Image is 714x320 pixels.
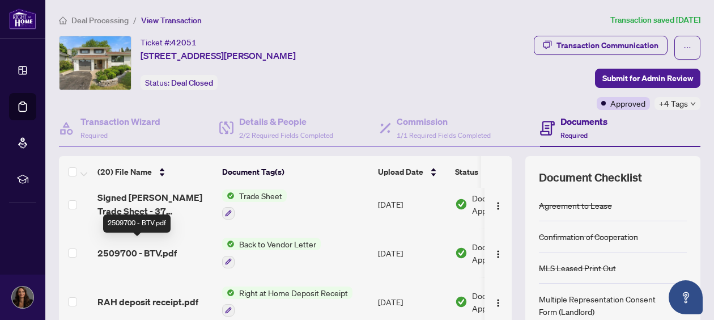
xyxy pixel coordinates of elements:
[560,115,607,128] h4: Documents
[472,289,542,314] span: Document Approved
[489,244,507,262] button: Logo
[218,156,373,188] th: Document Tag(s)
[93,156,218,188] th: (20) File Name
[539,293,660,318] div: Multiple Representation Consent Form (Landlord)
[239,115,333,128] h4: Details & People
[397,131,491,140] span: 1/1 Required Fields Completed
[539,262,616,274] div: MLS Leased Print Out
[669,280,703,314] button: Open asap
[494,250,503,259] img: Logo
[133,14,137,27] li: /
[397,115,491,128] h4: Commission
[539,199,612,212] div: Agreement to Lease
[595,69,700,88] button: Submit for Admin Review
[97,246,177,260] span: 2509700 - BTV.pdf
[602,69,693,87] span: Submit for Admin Review
[235,287,352,299] span: Right at Home Deposit Receipt
[489,293,507,311] button: Logo
[472,192,542,217] span: Document Approved
[171,78,213,88] span: Deal Closed
[59,16,67,24] span: home
[141,75,218,90] div: Status:
[373,180,450,229] td: [DATE]
[534,36,668,55] button: Transaction Communication
[222,190,287,220] button: Status IconTrade Sheet
[556,36,658,54] div: Transaction Communication
[450,156,547,188] th: Status
[71,15,129,26] span: Deal Processing
[222,190,235,202] img: Status Icon
[103,214,171,233] div: 2509700 - BTV.pdf
[455,296,467,308] img: Document Status
[59,36,131,90] img: IMG-X12233810_1.jpg
[235,190,287,202] span: Trade Sheet
[494,201,503,210] img: Logo
[222,238,321,268] button: Status IconBack to Vendor Letter
[472,241,542,266] span: Document Approved
[610,97,645,110] span: Approved
[141,49,296,62] span: [STREET_ADDRESS][PERSON_NAME]
[494,298,503,308] img: Logo
[683,44,691,52] span: ellipsis
[235,238,321,250] span: Back to Vendor Letter
[80,131,108,140] span: Required
[97,295,198,309] span: RAH deposit receipt.pdf
[171,37,197,48] span: 42051
[560,131,588,140] span: Required
[222,238,235,250] img: Status Icon
[659,97,688,110] span: +4 Tags
[80,115,160,128] h4: Transaction Wizard
[610,14,700,27] article: Transaction saved [DATE]
[539,170,642,186] span: Document Checklist
[373,229,450,277] td: [DATE]
[222,287,352,317] button: Status IconRight at Home Deposit Receipt
[455,166,478,178] span: Status
[455,247,467,259] img: Document Status
[141,15,202,26] span: View Transaction
[239,131,333,140] span: 2/2 Required Fields Completed
[539,230,638,243] div: Confirmation of Cooperation
[9,9,36,30] img: logo
[489,195,507,213] button: Logo
[97,166,152,178] span: (20) File Name
[141,36,197,49] div: Ticket #:
[12,287,33,308] img: Profile Icon
[378,166,423,178] span: Upload Date
[222,287,235,299] img: Status Icon
[373,156,450,188] th: Upload Date
[690,101,696,107] span: down
[97,191,213,218] span: Signed [PERSON_NAME] Trade Sheet - 37 [PERSON_NAME].pdf
[455,198,467,210] img: Document Status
